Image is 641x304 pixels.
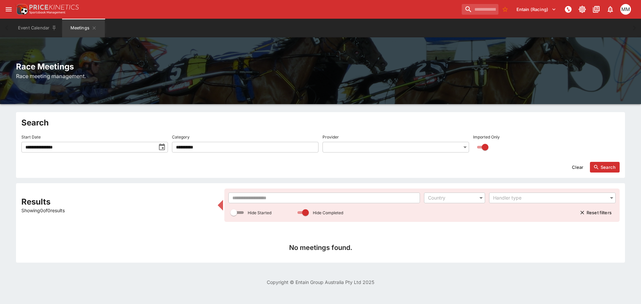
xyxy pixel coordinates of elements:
[3,3,15,15] button: open drawer
[21,197,214,207] h2: Results
[21,117,620,128] h2: Search
[14,19,61,37] button: Event Calendar
[568,162,587,173] button: Clear
[313,210,343,216] p: Hide Completed
[21,207,214,214] p: Showing 0 of 0 results
[172,134,190,140] p: Category
[620,4,631,15] div: Michela Marris
[562,3,574,15] button: NOT Connected to PK
[576,207,616,218] button: Reset filters
[248,210,271,216] p: Hide Started
[15,3,28,16] img: PriceKinetics Logo
[428,195,474,201] div: Country
[27,243,614,252] h4: No meetings found.
[323,134,339,140] p: Provider
[29,5,79,10] img: PriceKinetics
[500,4,510,15] button: No Bookmarks
[618,2,633,17] button: Michela Marris
[576,3,588,15] button: Toggle light/dark mode
[604,3,616,15] button: Notifications
[473,134,500,140] p: Imported Only
[493,195,605,201] div: Handler type
[590,162,620,173] button: Search
[590,3,602,15] button: Documentation
[512,4,560,15] button: Select Tenant
[16,61,625,72] h2: Race Meetings
[462,4,498,15] input: search
[156,141,168,153] button: toggle date time picker
[16,72,625,80] h6: Race meeting management.
[62,19,105,37] button: Meetings
[29,11,65,14] img: Sportsbook Management
[21,134,41,140] p: Start Date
